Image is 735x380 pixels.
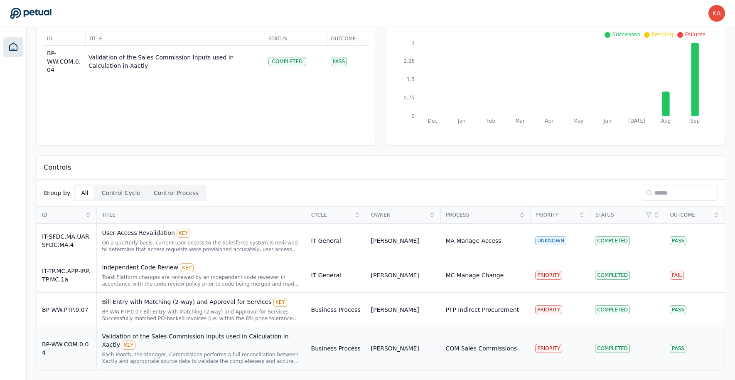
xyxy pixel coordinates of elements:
span: Priority [536,212,576,218]
div: KEY [122,341,135,350]
div: PTP Indirect Procurement [445,306,519,314]
div: Validation of the Sales Commission Inputs used in Calculation in Xactly [102,332,301,350]
tspan: 3 [411,40,415,46]
div: Pass [670,236,686,245]
div: MA Manage Access [445,237,501,245]
span: BP-WW.COM.0.04 [47,50,81,73]
div: BP-WW.COM.0.04 [42,340,91,357]
div: Pass [670,344,686,353]
div: COM Sales Commissions [445,344,517,353]
div: [PERSON_NAME] [371,237,419,245]
div: Fail [670,271,684,280]
tspan: Jan [457,118,465,124]
div: On a quarterly basis, current user access to the Salesforce system is reviewed to determine that ... [102,239,301,253]
div: PRIORITY [535,271,562,280]
span: Process [446,212,516,218]
div: PRIORITY [535,305,562,314]
span: Status [268,35,324,42]
td: Validation of the Sales Commission Inputs used in Calculation in Xactly [85,46,265,78]
div: Pass [331,57,347,66]
div: [PERSON_NAME] [371,306,419,314]
a: Dashboard [3,37,23,57]
span: Owner [371,212,426,218]
div: KEY [180,263,194,272]
div: Toast Platform changes are reviewed by an independent code reviewer in accordance with the code r... [102,274,301,287]
div: PRIORITY [535,344,562,353]
p: Group by [44,189,70,197]
img: karen.yeung@toasttab.com [708,5,725,22]
div: Completed [595,344,630,353]
tspan: Apr [545,118,553,124]
span: Cycle [311,212,352,218]
div: BP-WW.PTP.0.07 Bill Entry with Matching (2-way) and Approval for Services Successfully matched PO... [102,308,301,322]
tspan: 2.25 [403,58,415,64]
td: Business Process [306,293,366,327]
div: Pass [670,305,686,314]
button: Control Cycle [96,186,146,200]
tspan: 0.75 [403,95,415,101]
div: IT-TP.MC.APP-IRP.TP.MC.1a [42,267,91,284]
div: KEY [273,298,287,307]
div: BP-WW.PTP.0.07 [42,306,91,314]
td: IT General [306,224,366,258]
tspan: Mar [515,118,525,124]
div: [PERSON_NAME] [371,271,419,279]
td: IT General [306,258,366,293]
div: Each Month, the Manager, Commissions performs a full reconciliation between Xactly and appropriat... [102,351,301,365]
tspan: Aug [661,118,671,124]
tspan: [DATE] [628,118,645,124]
div: Completed [268,57,307,66]
button: All [75,186,94,200]
span: Status [595,212,643,218]
td: Business Process [306,327,366,370]
span: Title [89,35,262,42]
p: Controls [44,163,71,173]
div: Completed [595,236,630,245]
tspan: 0 [411,113,415,119]
div: UNKNOWN [535,236,566,245]
span: Outcome [331,35,366,42]
span: Successes [612,31,640,37]
tspan: Feb [486,118,495,124]
div: User Access Revalidation [102,229,301,238]
span: ID [47,35,82,42]
tspan: 1.5 [406,76,414,82]
a: Go to Dashboard [10,7,52,19]
div: [PERSON_NAME] [371,344,419,353]
button: Control Process [148,186,204,200]
div: IT-SFDC.MA.UAR.SFDC.MA.4 [42,232,91,249]
span: Outcome [670,212,710,218]
div: Bill Entry with Matching (2-way) and Approval for Services [102,298,301,307]
span: Pending [651,31,673,37]
tspan: May [573,118,583,124]
tspan: Dec [428,118,437,124]
tspan: Sep [691,118,700,124]
div: Completed [595,271,630,280]
div: KEY [177,229,190,238]
div: MC Manage Change [445,271,504,279]
span: Title [102,212,301,218]
div: Completed [595,305,630,314]
div: Independent Code Review [102,263,301,272]
span: ID [42,212,82,218]
tspan: Jun [603,118,612,124]
span: Failures [685,31,706,37]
